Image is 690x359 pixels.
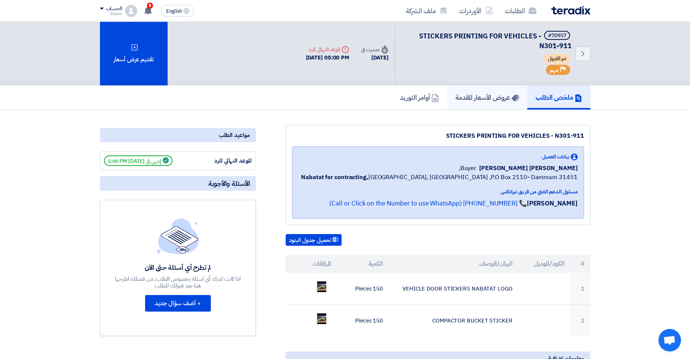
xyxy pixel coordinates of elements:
[145,295,211,312] button: + أضف سؤال جديد
[551,6,590,15] img: Teradix logo
[161,5,194,17] button: English
[337,255,389,273] th: الكمية
[542,153,569,161] span: بيانات العميل
[166,9,182,14] span: English
[337,305,389,337] td: 150 Pieces
[389,273,519,305] td: VEHICLE DOOR STICKERS NABATAT LOGO
[301,173,577,182] span: [GEOGRAPHIC_DATA], [GEOGRAPHIC_DATA] ,P.O Box 2110- Dammam 31451
[453,2,499,20] a: الأوردرات
[316,277,327,297] img: WhatsApp_Image__at__PM_1754387958383.jpeg
[306,46,350,53] div: الموعد النهائي للرد
[100,22,168,85] div: تقديم عرض أسعار
[389,255,519,273] th: البيان/الوصف
[361,46,388,53] div: صدرت في
[114,275,242,289] div: اذا كانت لديك أي اسئلة بخصوص الطلب, من فضلك اطرحها هنا بعد قبولك للطلب
[499,2,542,20] a: الطلبات
[570,273,590,305] td: 1
[306,53,350,62] div: [DATE] 05:00 PM
[286,255,337,273] th: المرفقات
[389,305,519,337] td: COMPACTOR BUCKET STICKER
[125,5,137,17] img: profile_test.png
[404,31,572,50] h5: STICKERS PRINTING FOR VEHICLES - N301-911
[329,199,527,208] a: 📞 [PHONE_NUMBER] (Call or Click on the Number to use WhatsApp)
[550,67,558,74] span: مهم
[100,128,256,142] div: مواعيد الطلب
[157,218,199,254] img: empty_state_list.svg
[544,54,570,63] span: تم القبول
[479,164,577,173] span: [PERSON_NAME] [PERSON_NAME]
[459,164,476,173] span: Buyer,
[392,85,447,110] a: أوامر التوريد
[419,31,572,51] span: STICKERS PRINTING FOR VEHICLES - N301-911
[100,12,122,16] div: Essam
[519,255,570,273] th: الكود/الموديل
[536,93,582,102] h5: ملخص الطلب
[286,234,342,246] button: تحميل جدول البنود
[104,155,172,166] span: إنتهي في [DATE] 5:00 PM
[208,179,250,188] span: الأسئلة والأجوبة
[455,93,519,102] h5: عروض الأسعار المقدمة
[570,305,590,337] td: 2
[292,131,584,140] div: STICKERS PRINTING FOR VEHICLES - N301-911
[527,199,578,208] strong: [PERSON_NAME]
[114,263,242,272] div: لم تطرح أي أسئلة حتى الآن
[337,273,389,305] td: 150 Pieces
[400,93,439,102] h5: أوامر التوريد
[570,255,590,273] th: #
[301,188,577,196] div: مسئول الدعم الفني من فريق تيرادكس
[195,157,252,165] div: الموعد النهائي للرد
[147,3,153,9] span: 8
[658,329,681,351] a: دردشة مفتوحة
[447,85,527,110] a: عروض الأسعار المقدمة
[548,33,566,38] div: #70957
[106,6,122,12] div: الحساب
[527,85,590,110] a: ملخص الطلب
[361,53,388,62] div: [DATE]
[301,173,368,182] b: Nabatat for contracting,
[400,2,453,20] a: ملف الشركة
[316,309,327,329] img: WhatsApp_Image__at__PM_1754387963129.jpeg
